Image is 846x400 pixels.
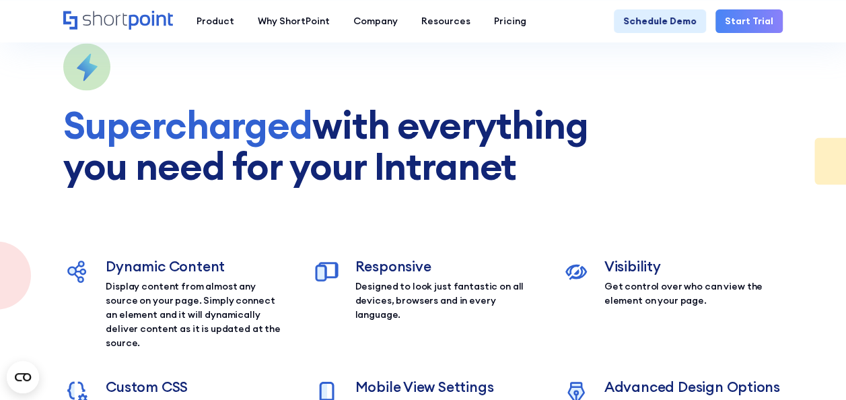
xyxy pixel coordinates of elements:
div: Company [353,14,398,28]
a: Company [342,9,410,33]
a: Start Trial [715,9,783,33]
p: Display content from almost any source on your page. Simply connect an element and it will dynami... [106,279,284,350]
div: Resources [421,14,470,28]
a: Home [63,11,173,31]
a: Resources [410,9,483,33]
a: Schedule Demo [614,9,706,33]
em: Supercharged [63,101,312,149]
div: Pricing [494,14,526,28]
div: Product [197,14,234,28]
div: Why ShortPoint [258,14,330,28]
h3: Advanced Design Options [604,378,783,395]
a: Product [185,9,246,33]
h3: Dynamic Content [106,258,284,275]
p: Designed to look just fantastic on all devices, browsers and in every language. [355,279,533,322]
button: Open CMP widget [7,361,39,393]
h3: Visibility [604,258,783,275]
h2: with everything you need for your Intranet [63,104,594,187]
h3: Custom CSS [106,378,284,395]
h3: Responsive [355,258,533,275]
p: Get control over who can view the element on your page. [604,279,783,308]
h3: Mobile View Settings [355,378,533,395]
a: Pricing [483,9,538,33]
a: Why ShortPoint [246,9,342,33]
iframe: Chat Widget [779,335,846,400]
